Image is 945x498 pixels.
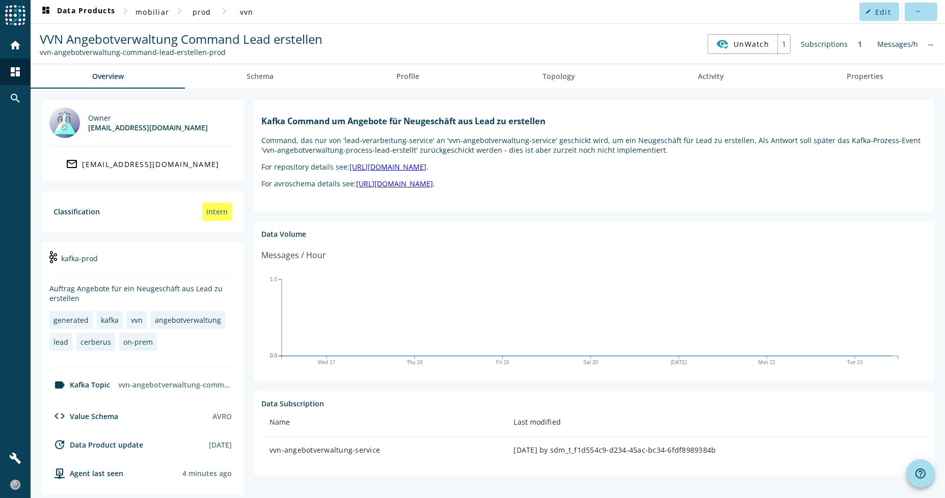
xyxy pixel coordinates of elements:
div: agent-env-prod [49,467,123,479]
div: kafka-prod [49,250,236,275]
mat-icon: build [9,452,21,464]
mat-icon: dashboard [9,66,21,78]
text: Thu 18 [407,359,423,365]
th: Last modified [506,408,926,437]
img: kafka-prod [49,251,57,263]
div: Data Volume [261,229,926,239]
div: AVRO [212,411,232,421]
div: Owner [88,113,208,123]
span: Data Products [40,6,115,18]
div: Agents typically reports every 15min to 1h [182,468,232,478]
text: 0.0 [270,353,277,358]
div: lead [53,337,68,347]
span: vvn [240,7,254,17]
button: vvn [230,3,263,21]
mat-icon: chevron_right [218,5,230,17]
mat-icon: chevron_right [173,5,185,17]
mat-icon: code [53,410,66,422]
text: [DATE] [671,359,687,365]
div: Classification [53,207,100,216]
div: Kafka Topic [49,379,110,391]
mat-icon: more_horiz [915,9,921,14]
span: VVN Angebotverwaltung Command Lead erstellen [40,31,322,47]
div: Value Schema [49,410,118,422]
div: vvn-angebotverwaltung-command-lead-erstellen-prod [114,376,236,394]
button: prod [185,3,218,21]
div: Auftrag Angebote für ein Neugeschäft aus Lead zu erstellen [49,284,236,303]
text: 1.0 [270,276,277,282]
div: [EMAIL_ADDRESS][DOMAIN_NAME] [83,159,220,169]
mat-icon: mail_outline [66,158,78,170]
button: mobiliar [131,3,173,21]
span: mobiliar [136,7,169,17]
img: spoud-logo.svg [5,5,25,25]
text: Mon 22 [759,359,776,365]
span: Profile [396,73,419,80]
span: prod [193,7,211,17]
p: Command, das nur von 'lead-verarbeitung-service' an 'vvn-angebotverwaltung-service' geschickt wir... [261,135,926,155]
mat-icon: edit [866,9,871,14]
button: Data Products [36,3,119,21]
button: Edit [859,3,899,21]
span: Overview [92,73,124,80]
span: Properties [847,73,883,80]
div: vvn [131,315,143,325]
div: 1 [777,35,790,53]
div: No information [923,34,938,54]
mat-icon: label [53,379,66,391]
p: For avroschema details see: . [261,179,926,188]
div: Kafka Topic: vvn-angebotverwaltung-command-lead-erstellen-prod [40,47,322,57]
text: Fri 19 [496,359,509,365]
div: [EMAIL_ADDRESS][DOMAIN_NAME] [88,123,208,132]
mat-icon: search [9,92,21,104]
text: Tue 23 [847,359,863,365]
a: [EMAIL_ADDRESS][DOMAIN_NAME] [49,155,236,173]
div: angebotverwaltung [155,315,221,325]
div: kafka [101,315,119,325]
text: Sat 20 [583,359,598,365]
button: UnWatch [708,35,777,53]
div: Data Product update [49,438,143,451]
mat-icon: chevron_right [119,5,131,17]
a: [URL][DOMAIN_NAME] [349,162,426,172]
a: [URL][DOMAIN_NAME] [356,179,433,188]
div: generated [53,315,89,325]
span: UnWatch [734,35,769,53]
div: intern [202,203,232,220]
mat-icon: home [9,39,21,51]
span: Topology [543,73,575,80]
mat-icon: dashboard [40,6,52,18]
div: Messages / Hour [261,249,326,262]
td: [DATE] by sdm_t_f1d554c9-d234-45ac-bc34-6fdf8989384b [506,437,926,463]
th: Name [261,408,506,437]
span: Activity [698,73,724,80]
div: vvn-angebotverwaltung-service [269,445,498,455]
mat-icon: update [53,438,66,451]
text: Wed 17 [318,359,336,365]
div: cerberus [80,337,111,347]
mat-icon: help_outline [914,467,927,480]
span: Edit [875,7,891,17]
div: Messages/h [872,34,923,54]
div: Data Subscription [261,399,926,408]
p: For repository details see: . [261,162,926,172]
div: Subscriptions [796,34,853,54]
div: 1 [853,34,867,54]
span: Schema [247,73,274,80]
img: dl_302715@mobi.ch [49,107,80,138]
div: on-prem [123,337,153,347]
img: b1f4ccba21e00662a6f274696d39e437 [10,480,20,490]
div: [DATE] [209,440,232,450]
h1: Kafka Command um Angebote für Neugeschäft aus Lead zu erstellen [261,116,926,127]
